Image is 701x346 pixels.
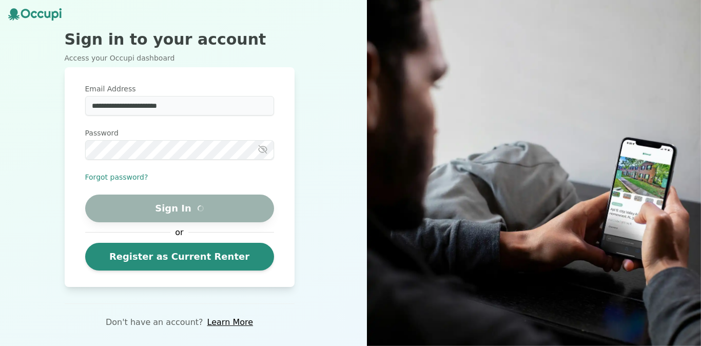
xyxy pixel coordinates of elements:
[85,243,274,271] a: Register as Current Renter
[85,172,148,182] button: Forgot password?
[207,316,253,329] a: Learn More
[170,226,189,239] span: or
[65,30,295,49] h2: Sign in to your account
[106,316,203,329] p: Don't have an account?
[85,128,274,138] label: Password
[85,84,274,94] label: Email Address
[65,53,295,63] p: Access your Occupi dashboard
